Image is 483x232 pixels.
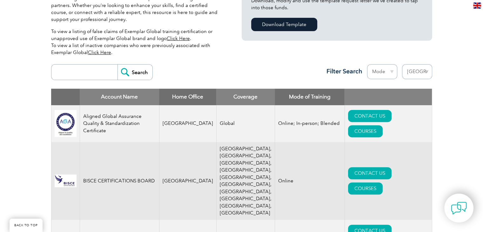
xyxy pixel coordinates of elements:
[251,18,317,31] a: Download Template
[348,167,392,179] a: CONTACT US
[80,105,159,142] td: Aligned Global Assurance Quality & Standardization Certificate
[159,105,216,142] td: [GEOGRAPHIC_DATA]
[216,142,275,220] td: [GEOGRAPHIC_DATA], [GEOGRAPHIC_DATA], [GEOGRAPHIC_DATA], [GEOGRAPHIC_DATA], [GEOGRAPHIC_DATA], [G...
[348,125,383,137] a: COURSES
[51,28,223,56] p: To view a listing of false claims of Exemplar Global training certification or unapproved use of ...
[473,3,481,9] img: en
[451,200,467,216] img: contact-chat.png
[159,89,216,105] th: Home Office: activate to sort column ascending
[275,105,345,142] td: Online; In-person; Blended
[275,89,345,105] th: Mode of Training: activate to sort column ascending
[167,36,190,41] a: Click Here
[345,89,432,105] th: : activate to sort column ascending
[159,142,216,220] td: [GEOGRAPHIC_DATA]
[348,110,392,122] a: CONTACT US
[80,89,159,105] th: Account Name: activate to sort column descending
[80,142,159,220] td: BISCE CERTIFICATIONS BOARD
[275,142,345,220] td: Online
[323,67,362,75] h3: Filter Search
[10,219,43,232] a: BACK TO TOP
[348,182,383,194] a: COURSES
[216,105,275,142] td: Global
[88,50,111,55] a: Click Here
[55,110,77,137] img: 049e7a12-d1a0-ee11-be37-00224893a058-logo.jpg
[117,65,152,80] input: Search
[216,89,275,105] th: Coverage: activate to sort column ascending
[55,174,77,187] img: 4e2ac0e6-64e0-ed11-a7c5-00224814fd52-logo.jpg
